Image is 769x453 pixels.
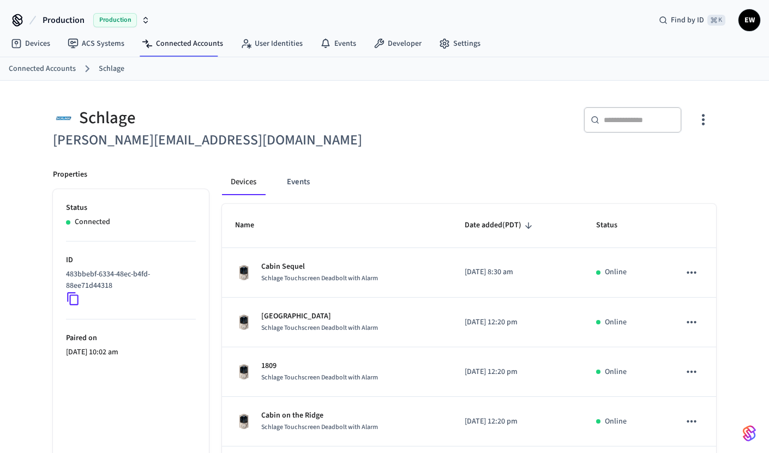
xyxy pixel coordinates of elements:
span: Schlage Touchscreen Deadbolt with Alarm [261,274,378,283]
img: Schlage Sense Smart Deadbolt with Camelot Trim, Front [235,363,253,380]
p: Online [605,267,627,278]
p: Connected [75,216,110,228]
img: Schlage Logo, Square [53,107,75,129]
p: [DATE] 12:20 pm [465,366,570,378]
p: Properties [53,169,87,180]
img: Schlage Sense Smart Deadbolt with Camelot Trim, Front [235,313,253,331]
a: Settings [430,34,489,53]
p: 1809 [261,360,378,372]
span: Schlage Touchscreen Deadbolt with Alarm [261,422,378,432]
img: SeamLogoGradient.69752ec5.svg [743,425,756,442]
button: Devices [222,169,265,195]
span: Find by ID [671,15,704,26]
div: connected account tabs [222,169,716,195]
p: [DATE] 12:20 pm [465,416,570,427]
img: Schlage Sense Smart Deadbolt with Camelot Trim, Front [235,413,253,430]
a: ACS Systems [59,34,133,53]
p: Paired on [66,333,196,344]
h6: [PERSON_NAME][EMAIL_ADDRESS][DOMAIN_NAME] [53,129,378,152]
div: Find by ID⌘ K [650,10,734,30]
span: EW [740,10,759,30]
span: Production [43,14,85,27]
span: Date added(PDT) [465,217,536,234]
span: Schlage Touchscreen Deadbolt with Alarm [261,323,378,333]
p: Online [605,416,627,427]
a: Connected Accounts [133,34,232,53]
span: ⌘ K [707,15,725,26]
span: Production [93,13,137,27]
a: Devices [2,34,59,53]
p: Cabin Sequel [261,261,378,273]
div: Schlage [53,107,378,129]
a: Schlage [99,63,124,75]
a: User Identities [232,34,311,53]
button: Events [278,169,319,195]
p: ID [66,255,196,266]
a: Connected Accounts [9,63,76,75]
a: Events [311,34,365,53]
p: Cabin on the Ridge [261,410,378,421]
span: Status [596,217,632,234]
img: Schlage Sense Smart Deadbolt with Camelot Trim, Front [235,264,253,281]
span: Schlage Touchscreen Deadbolt with Alarm [261,373,378,382]
a: Developer [365,34,430,53]
p: Status [66,202,196,214]
p: [DATE] 12:20 pm [465,317,570,328]
p: 483bbebf-6334-48ec-b4fd-88ee71d44318 [66,269,191,292]
button: EW [738,9,760,31]
span: Name [235,217,268,234]
p: [DATE] 10:02 am [66,347,196,358]
p: [DATE] 8:30 am [465,267,570,278]
p: Online [605,366,627,378]
p: [GEOGRAPHIC_DATA] [261,311,378,322]
p: Online [605,317,627,328]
